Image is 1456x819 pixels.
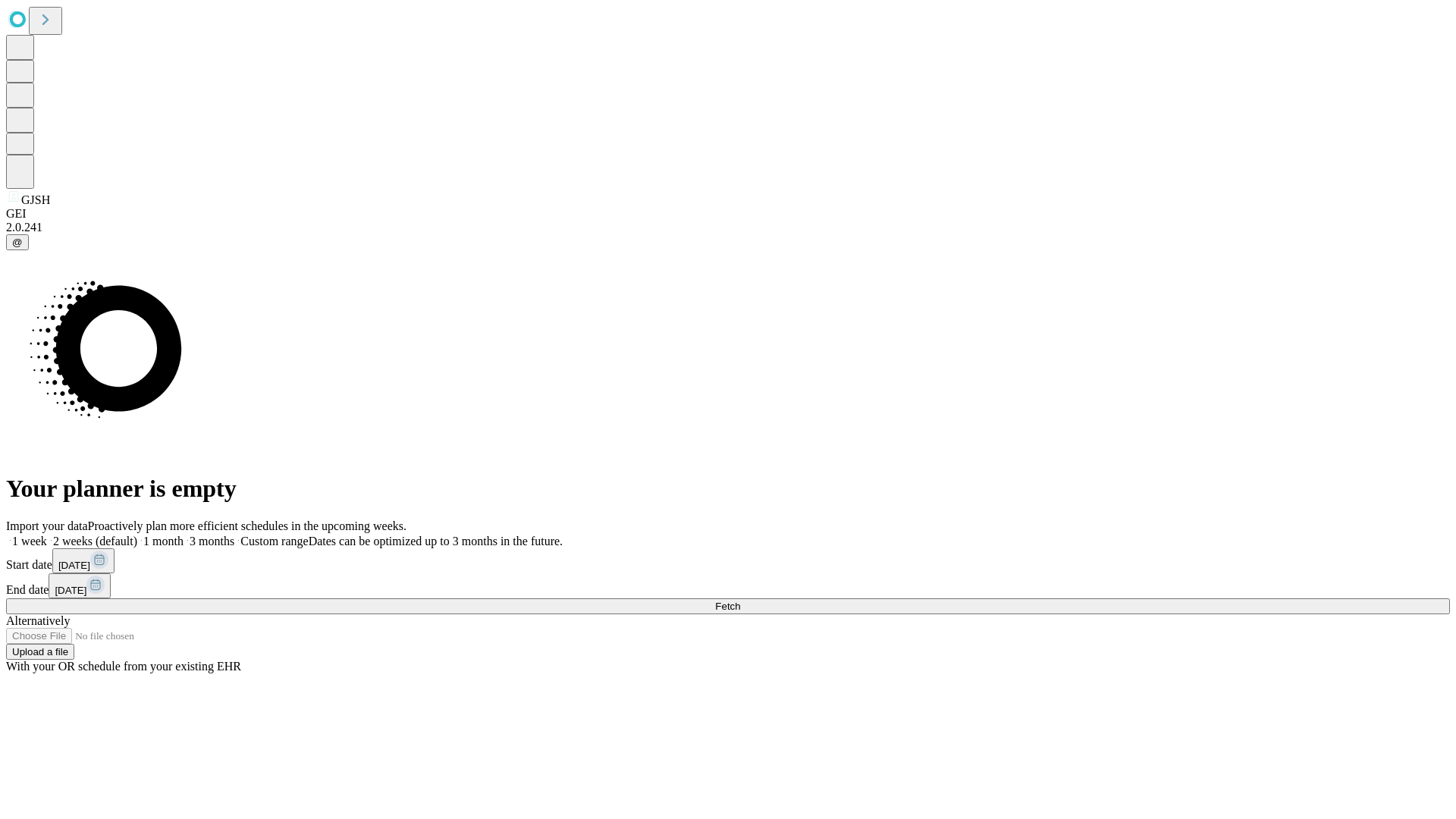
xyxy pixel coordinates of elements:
span: 2 weeks (default) [53,535,137,548]
span: 1 month [143,535,184,548]
span: 3 months [190,535,234,548]
span: [DATE] [58,560,90,571]
span: 1 week [12,535,47,548]
button: Fetch [6,598,1450,614]
button: [DATE] [52,548,115,573]
button: Upload a file [6,644,74,660]
button: @ [6,234,29,250]
div: GEI [6,207,1450,221]
div: 2.0.241 [6,221,1450,234]
span: Proactively plan more efficient schedules in the upcoming weeks. [88,519,406,532]
div: End date [6,573,1450,598]
span: Alternatively [6,614,70,627]
span: GJSH [21,193,50,206]
span: [DATE] [55,585,86,596]
span: Dates can be optimized up to 3 months in the future. [309,535,563,548]
div: Start date [6,548,1450,573]
button: [DATE] [49,573,111,598]
span: Import your data [6,519,88,532]
span: Fetch [715,601,740,612]
h1: Your planner is empty [6,475,1450,503]
span: With your OR schedule from your existing EHR [6,660,241,673]
span: Custom range [240,535,308,548]
span: @ [12,237,23,248]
